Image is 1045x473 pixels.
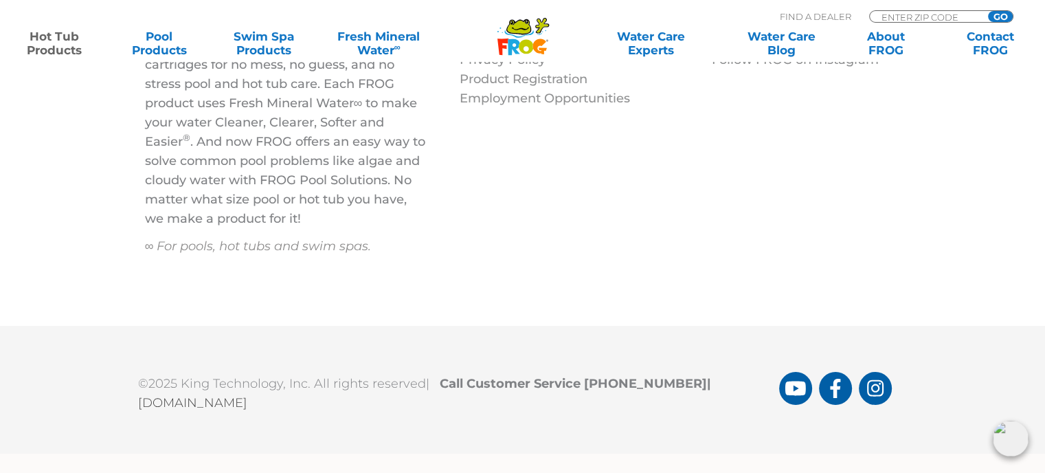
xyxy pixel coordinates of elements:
[138,395,247,410] a: [DOMAIN_NAME]
[707,376,711,391] span: |
[988,11,1013,22] input: GO
[845,30,926,57] a: AboutFROG
[880,11,973,23] input: Zip Code Form
[183,133,190,144] sup: ®
[14,30,95,57] a: Hot TubProducts
[138,367,779,412] p: ©2025 King Technology, Inc. All rights reserved
[426,376,429,391] span: |
[328,30,429,57] a: Fresh MineralWater∞
[859,372,892,405] a: FROG Products Instagram Page
[118,30,199,57] a: PoolProducts
[145,239,372,254] em: ∞ For pools, hot tubs and swim spas.
[993,421,1029,456] img: openIcon
[741,30,822,57] a: Water CareBlog
[460,71,587,87] a: Product Registration
[780,10,851,23] p: Find A Dealer
[440,376,718,391] b: Call Customer Service [PHONE_NUMBER]
[460,91,630,106] a: Employment Opportunities
[950,30,1031,57] a: ContactFROG
[223,30,304,57] a: Swim SpaProducts
[819,372,852,405] a: FROG Products Facebook Page
[585,30,717,57] a: Water CareExperts
[394,42,400,52] sup: ∞
[779,372,812,405] a: FROG Products You Tube Page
